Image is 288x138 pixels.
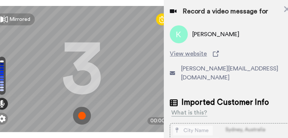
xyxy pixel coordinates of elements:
[61,41,102,97] div: 3
[171,108,207,117] div: What is this?
[73,107,91,125] img: ic_record_start.svg
[170,49,207,58] span: View website
[147,117,168,125] div: 00:00
[181,97,269,108] span: Imported Customer Info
